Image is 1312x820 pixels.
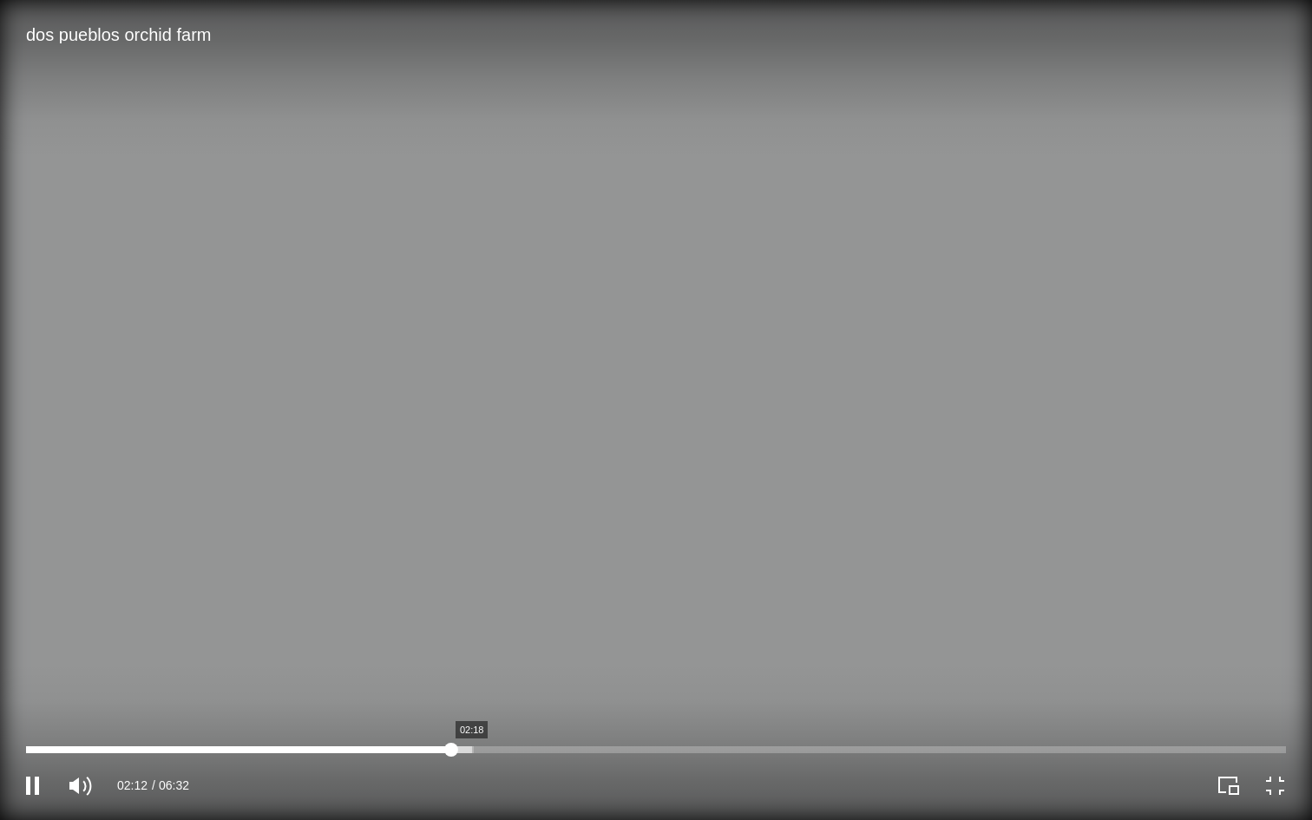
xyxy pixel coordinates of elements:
[26,26,1138,43] div: dos pueblos orchid farm
[456,721,489,738] div: 02:18
[117,779,148,791] span: 02:12
[17,771,48,801] button: Pause
[1214,771,1244,801] button: Play Picture-in-Picture
[1260,771,1290,801] button: Exit full screen
[65,771,95,801] button: Mute
[152,779,189,791] span: 06:32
